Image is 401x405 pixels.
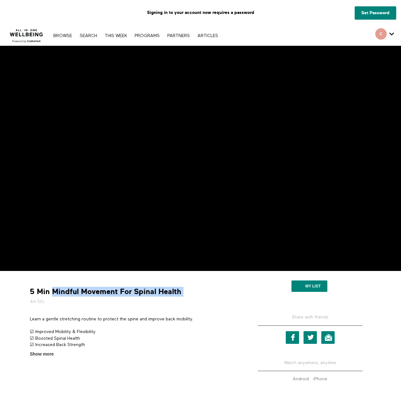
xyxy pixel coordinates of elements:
[164,34,193,38] a: PARTNERS
[304,331,317,344] a: Twitter
[313,377,327,381] strong: iPhone
[5,5,396,21] p: Signing in to your account now requires a password
[50,32,221,39] nav: Primary
[30,287,181,297] strong: 5 Min Mindful Movement For Spinal Health
[291,280,327,292] button: My list
[7,24,46,43] img: CARAVAN
[312,377,329,381] a: iPhone
[77,34,100,38] a: Search
[102,34,130,38] a: THIS WEEK
[30,316,240,322] p: Learn a gentle stretching routine to protect the spine and improve back mobility.
[355,6,396,20] a: Set Password
[286,331,299,344] a: Facebook
[291,377,311,381] a: Android
[30,329,240,348] p: ☑ Improved Mobility & Flexibility ☑ Boosted Spinal Health ☑ Increased Back Strength
[30,299,240,305] h5: 4m 52s
[371,25,399,46] div: Secondary
[131,34,163,38] a: PROGRAMS
[258,314,362,325] h5: Share with friends
[194,34,221,38] a: ARTICLES
[293,377,309,381] strong: Android
[50,34,75,38] a: Browse
[30,351,54,357] span: Show more
[321,331,335,344] a: Email
[258,355,362,371] h5: Watch anywhere, anytime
